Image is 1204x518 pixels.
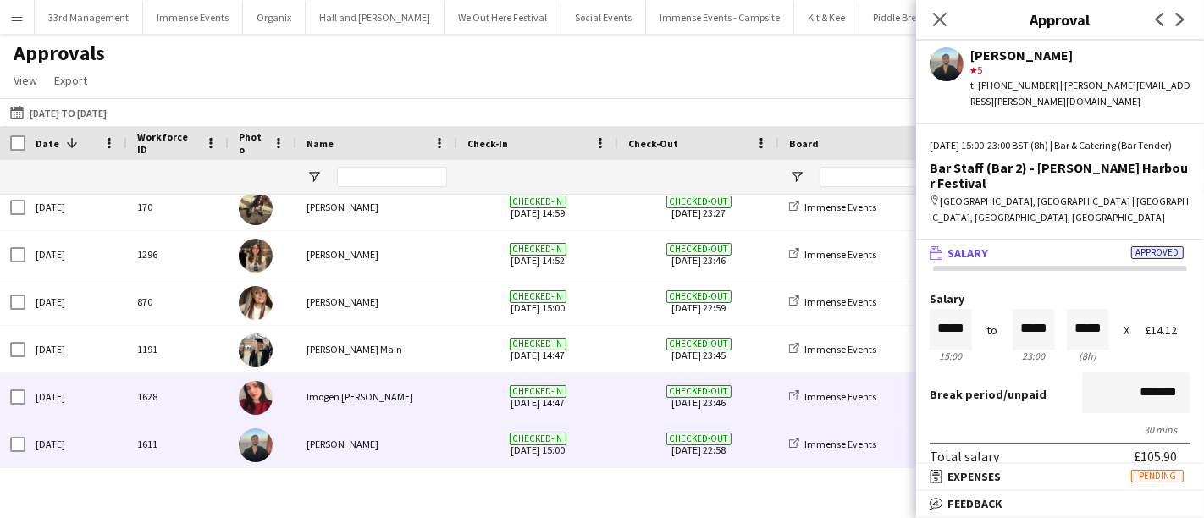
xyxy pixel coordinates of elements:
[789,390,876,403] a: Immense Events
[666,385,732,398] span: Checked-out
[970,78,1190,108] div: t. [PHONE_NUMBER] | [PERSON_NAME][EMAIL_ADDRESS][PERSON_NAME][DOMAIN_NAME]
[25,231,127,278] div: [DATE]
[916,464,1204,489] mat-expansion-panel-header: ExpensesPending
[628,231,769,278] span: [DATE] 23:46
[307,169,322,185] button: Open Filter Menu
[1145,324,1190,337] div: £14.12
[7,102,110,123] button: [DATE] to [DATE]
[1013,350,1055,362] div: 23:00
[35,1,143,34] button: 33rd Management
[947,469,1001,484] span: Expenses
[467,278,608,325] span: [DATE] 15:00
[307,137,334,150] span: Name
[239,428,273,462] img: Navin Vij
[25,373,127,420] div: [DATE]
[628,184,769,230] span: [DATE] 23:27
[243,1,306,34] button: Organix
[930,387,1003,402] span: Break period
[306,1,445,34] button: Hall and [PERSON_NAME]
[510,338,566,350] span: Checked-in
[467,468,608,515] span: [DATE] 14:50
[127,421,229,467] div: 1611
[239,130,266,156] span: Photo
[666,196,732,208] span: Checked-out
[804,248,876,261] span: Immense Events
[296,278,457,325] div: [PERSON_NAME]
[445,1,561,34] button: We Out Here Festival
[137,130,198,156] span: Workforce ID
[1124,324,1129,337] div: X
[467,184,608,230] span: [DATE] 14:59
[25,184,127,230] div: [DATE]
[804,201,876,213] span: Immense Events
[296,184,457,230] div: [PERSON_NAME]
[127,184,229,230] div: 170
[916,240,1204,266] mat-expansion-panel-header: SalaryApproved
[296,326,457,372] div: [PERSON_NAME] Main
[25,421,127,467] div: [DATE]
[666,290,732,303] span: Checked-out
[820,167,938,187] input: Board Filter Input
[1131,246,1184,259] span: Approved
[859,1,952,34] button: Piddle Brewery
[930,293,1190,306] label: Salary
[804,390,876,403] span: Immense Events
[916,8,1204,30] h3: Approval
[789,248,876,261] a: Immense Events
[467,137,508,150] span: Check-In
[666,338,732,350] span: Checked-out
[947,245,988,261] span: Salary
[930,138,1190,153] div: [DATE] 15:00-23:00 BST (8h) | Bar & Catering (Bar Tender)
[47,69,94,91] a: Export
[510,385,566,398] span: Checked-in
[467,326,608,372] span: [DATE] 14:47
[25,278,127,325] div: [DATE]
[467,373,608,420] span: [DATE] 14:47
[143,1,243,34] button: Immense Events
[510,433,566,445] span: Checked-in
[127,231,229,278] div: 1296
[467,231,608,278] span: [DATE] 14:52
[794,1,859,34] button: Kit & Kee
[628,373,769,420] span: [DATE] 23:46
[239,333,273,367] img: Tillie Main
[628,137,678,150] span: Check-Out
[510,243,566,256] span: Checked-in
[789,438,876,450] a: Immense Events
[970,63,1190,78] div: 5
[804,343,876,355] span: Immense Events
[804,295,876,308] span: Immense Events
[930,350,972,362] div: 15:00
[930,387,1047,402] label: /unpaid
[239,239,273,273] img: lily clarke
[239,381,273,415] img: Imogen Preen
[510,196,566,208] span: Checked-in
[25,468,127,515] div: [DATE]
[296,373,457,420] div: Imogen [PERSON_NAME]
[296,231,457,278] div: [PERSON_NAME]
[930,423,1190,436] div: 30 mins
[628,278,769,325] span: [DATE] 22:59
[127,373,229,420] div: 1628
[930,160,1190,190] div: Bar Staff (Bar 2) - [PERSON_NAME] Harbour Festival
[646,1,794,34] button: Immense Events - Campsite
[789,169,804,185] button: Open Filter Menu
[561,1,646,34] button: Social Events
[239,286,273,320] img: Kerry Webster
[54,73,87,88] span: Export
[467,421,608,467] span: [DATE] 15:00
[1067,350,1109,362] div: 8h
[628,468,769,515] span: [DATE] 23:31
[916,491,1204,516] mat-expansion-panel-header: Feedback
[666,243,732,256] span: Checked-out
[36,137,59,150] span: Date
[930,448,999,465] div: Total salary
[628,421,769,467] span: [DATE] 22:58
[930,194,1190,224] div: [GEOGRAPHIC_DATA], [GEOGRAPHIC_DATA] | [GEOGRAPHIC_DATA], [GEOGRAPHIC_DATA], [GEOGRAPHIC_DATA]
[628,326,769,372] span: [DATE] 23:45
[127,278,229,325] div: 870
[1131,470,1184,482] span: Pending
[127,326,229,372] div: 1191
[25,326,127,372] div: [DATE]
[239,191,273,225] img: Dennieze Morales-Crisostomo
